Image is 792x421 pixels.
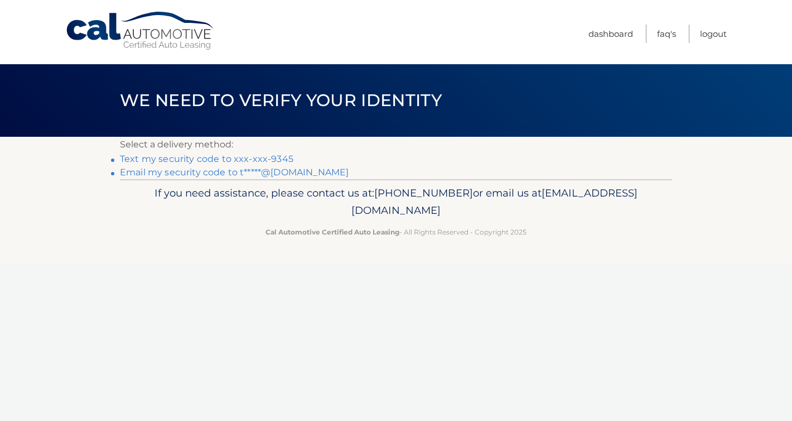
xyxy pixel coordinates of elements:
a: FAQ's [657,25,676,43]
a: Cal Automotive [65,11,216,51]
p: If you need assistance, please contact us at: or email us at [127,184,665,220]
p: - All Rights Reserved - Copyright 2025 [127,226,665,238]
a: Logout [700,25,727,43]
p: Select a delivery method: [120,137,672,152]
strong: Cal Automotive Certified Auto Leasing [265,228,399,236]
a: Text my security code to xxx-xxx-9345 [120,154,293,164]
span: We need to verify your identity [120,90,442,111]
a: Email my security code to t*****@[DOMAIN_NAME] [120,167,349,178]
a: Dashboard [588,25,633,43]
span: [PHONE_NUMBER] [374,186,473,199]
